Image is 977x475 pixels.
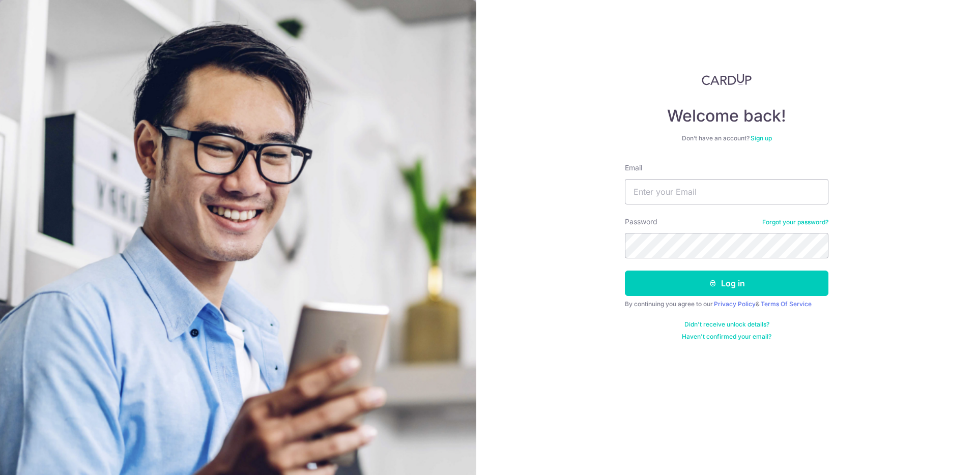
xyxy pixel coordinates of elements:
[684,320,769,329] a: Didn't receive unlock details?
[625,300,828,308] div: By continuing you agree to our &
[625,134,828,142] div: Don’t have an account?
[714,300,756,308] a: Privacy Policy
[625,179,828,204] input: Enter your Email
[761,300,812,308] a: Terms Of Service
[751,134,772,142] a: Sign up
[702,73,752,85] img: CardUp Logo
[625,163,642,173] label: Email
[625,106,828,126] h4: Welcome back!
[682,333,771,341] a: Haven't confirmed your email?
[625,271,828,296] button: Log in
[762,218,828,226] a: Forgot your password?
[625,217,657,227] label: Password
